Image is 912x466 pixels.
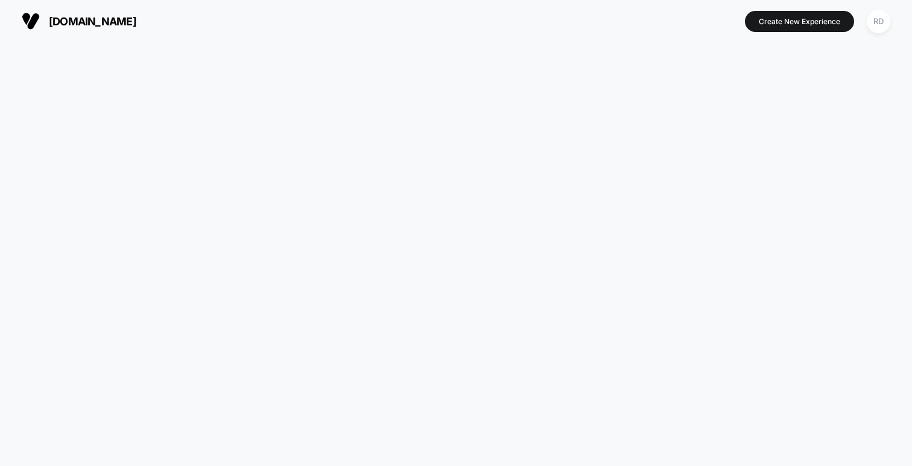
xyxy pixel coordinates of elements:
[745,11,854,32] button: Create New Experience
[863,9,894,34] button: RD
[18,11,140,31] button: [DOMAIN_NAME]
[867,10,890,33] div: RD
[49,15,136,28] span: [DOMAIN_NAME]
[22,12,40,30] img: Visually logo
